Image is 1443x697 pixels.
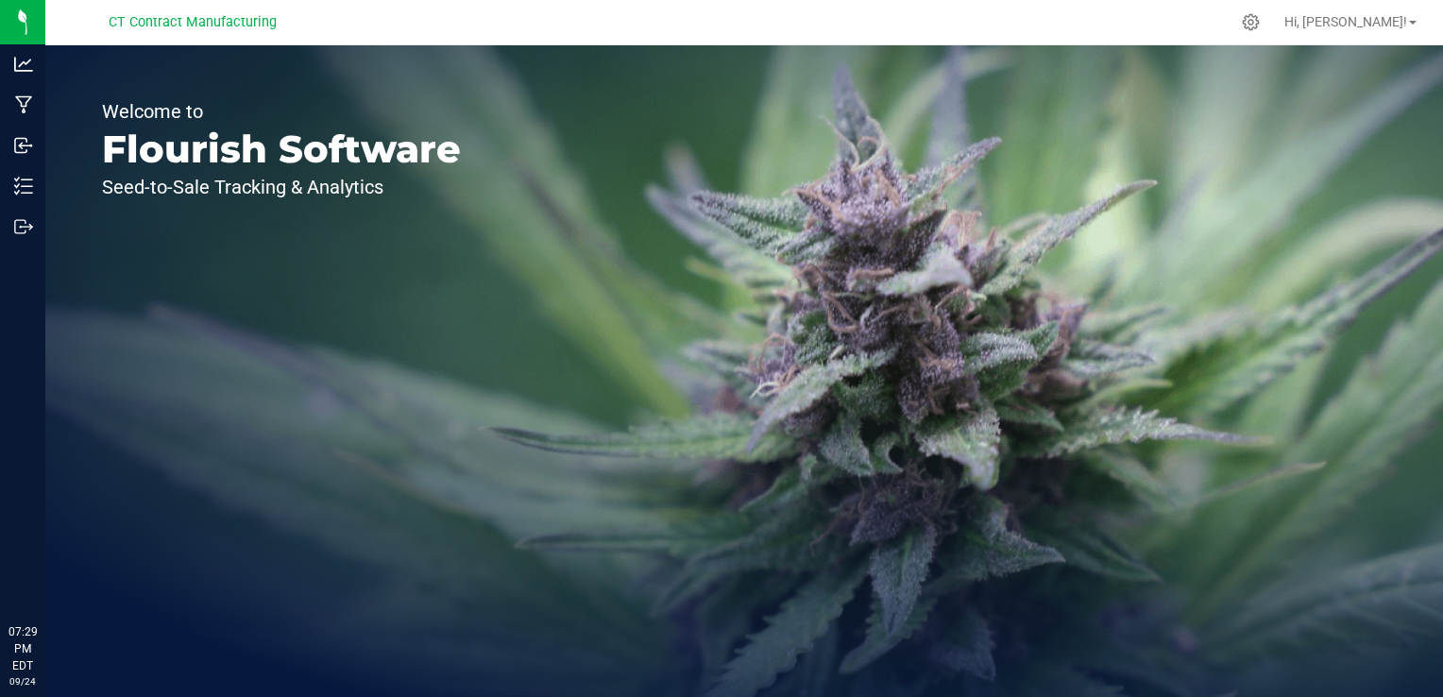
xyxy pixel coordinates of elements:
[14,217,33,236] inline-svg: Outbound
[109,14,277,30] span: CT Contract Manufacturing
[8,623,37,674] p: 07:29 PM EDT
[14,177,33,195] inline-svg: Inventory
[102,178,461,196] p: Seed-to-Sale Tracking & Analytics
[1239,13,1263,31] div: Manage settings
[102,130,461,168] p: Flourish Software
[8,674,37,688] p: 09/24
[102,102,461,121] p: Welcome to
[14,95,33,114] inline-svg: Manufacturing
[14,55,33,74] inline-svg: Analytics
[1284,14,1407,29] span: Hi, [PERSON_NAME]!
[14,136,33,155] inline-svg: Inbound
